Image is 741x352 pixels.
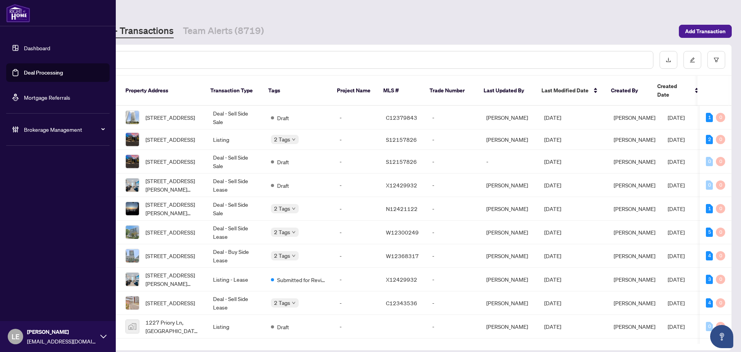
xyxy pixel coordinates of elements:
[544,205,561,212] span: [DATE]
[480,129,538,150] td: [PERSON_NAME]
[126,133,139,146] img: thumbnail-img
[480,268,538,291] td: [PERSON_NAME]
[145,271,201,288] span: [STREET_ADDRESS][PERSON_NAME][PERSON_NAME]
[277,114,289,122] span: Draft
[706,135,713,144] div: 2
[386,299,417,306] span: C12343536
[24,94,70,101] a: Mortgage Referrals
[207,106,265,129] td: Deal - Sell Side Sale
[207,268,265,291] td: Listing - Lease
[145,135,195,144] span: [STREET_ADDRESS]
[544,323,561,330] span: [DATE]
[426,244,480,268] td: -
[386,229,419,236] span: W12300249
[480,197,538,221] td: [PERSON_NAME]
[614,229,655,236] span: [PERSON_NAME]
[706,251,713,260] div: 4
[377,76,423,106] th: MLS #
[426,150,480,173] td: -
[207,315,265,338] td: Listing
[614,114,655,121] span: [PERSON_NAME]
[24,44,50,51] a: Dashboard
[333,315,380,338] td: -
[716,228,725,237] div: 0
[668,229,685,236] span: [DATE]
[690,57,695,63] span: edit
[386,276,417,283] span: X12429932
[706,298,713,308] div: 4
[668,114,685,121] span: [DATE]
[679,25,732,38] button: Add Transaction
[274,251,290,260] span: 2 Tags
[544,158,561,165] span: [DATE]
[126,249,139,262] img: thumbnail-img
[333,197,380,221] td: -
[480,173,538,197] td: [PERSON_NAME]
[716,180,725,190] div: 0
[126,179,139,192] img: thumbnail-img
[668,299,685,306] span: [DATE]
[716,275,725,284] div: 0
[126,155,139,168] img: thumbnail-img
[710,325,733,348] button: Open asap
[333,106,380,129] td: -
[333,129,380,150] td: -
[274,135,290,144] span: 2 Tags
[277,275,327,284] span: Submitted for Review
[262,76,331,106] th: Tags
[386,114,417,121] span: C12379843
[207,291,265,315] td: Deal - Sell Side Lease
[145,228,195,236] span: [STREET_ADDRESS]
[277,323,289,331] span: Draft
[12,331,20,342] span: LE
[660,51,677,69] button: download
[714,57,719,63] span: filter
[706,275,713,284] div: 3
[685,25,726,37] span: Add Transaction
[480,106,538,129] td: [PERSON_NAME]
[426,129,480,150] td: -
[292,230,296,234] span: down
[716,204,725,213] div: 0
[145,157,195,166] span: [STREET_ADDRESS]
[707,51,725,69] button: filter
[544,299,561,306] span: [DATE]
[544,252,561,259] span: [DATE]
[126,226,139,239] img: thumbnail-img
[614,136,655,143] span: [PERSON_NAME]
[706,157,713,166] div: 0
[333,173,380,197] td: -
[544,276,561,283] span: [DATE]
[544,136,561,143] span: [DATE]
[27,328,96,336] span: [PERSON_NAME]
[706,228,713,237] div: 5
[614,323,655,330] span: [PERSON_NAME]
[27,337,96,345] span: [EMAIL_ADDRESS][DOMAIN_NAME]
[6,4,30,22] img: logo
[480,221,538,244] td: [PERSON_NAME]
[544,114,561,121] span: [DATE]
[668,136,685,143] span: [DATE]
[333,221,380,244] td: -
[126,296,139,309] img: thumbnail-img
[668,182,685,189] span: [DATE]
[274,204,290,213] span: 2 Tags
[426,173,480,197] td: -
[292,138,296,141] span: down
[426,291,480,315] td: -
[426,106,480,129] td: -
[716,157,725,166] div: 0
[145,113,195,122] span: [STREET_ADDRESS]
[668,276,685,283] span: [DATE]
[716,251,725,260] div: 0
[145,318,201,335] span: 1227 Priory Ln, [GEOGRAPHIC_DATA], [GEOGRAPHIC_DATA], [GEOGRAPHIC_DATA]
[683,51,701,69] button: edit
[666,57,671,63] span: download
[614,205,655,212] span: [PERSON_NAME]
[706,113,713,122] div: 1
[614,158,655,165] span: [PERSON_NAME]
[426,221,480,244] td: -
[126,111,139,124] img: thumbnail-img
[480,315,538,338] td: [PERSON_NAME]
[480,291,538,315] td: [PERSON_NAME]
